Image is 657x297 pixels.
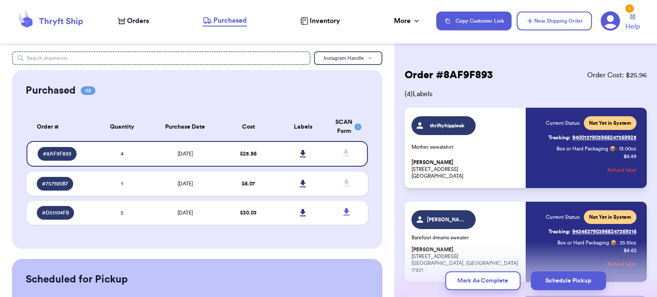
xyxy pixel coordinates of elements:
[43,150,71,157] span: # 8AF9F893
[625,4,634,13] div: 1
[335,118,358,136] div: SCAN Form
[427,216,468,223] span: [PERSON_NAME]
[178,181,193,186] span: [DATE]
[310,16,340,26] span: Inventory
[324,56,364,61] span: Instagram Handle
[546,214,580,221] span: Current Status:
[616,145,617,152] span: :
[619,145,636,152] span: 13.00 oz
[589,120,631,126] span: Not Yet in System
[149,113,221,141] th: Purchase Date
[314,51,382,65] button: Instagram Handle
[411,246,521,273] p: [STREET_ADDRESS] [GEOGRAPHIC_DATA], [GEOGRAPHIC_DATA] 17821
[411,234,521,241] p: Barefoot dreams sweater
[548,228,571,235] span: Tracking:
[42,180,68,187] span: # 757920B7
[240,210,257,215] span: $ 30.03
[121,181,123,186] span: 1
[203,15,247,26] a: Purchased
[300,16,340,26] a: Inventory
[405,89,647,99] span: ( 4 ) Labels
[121,151,124,156] span: 4
[411,144,521,150] p: Mother sweatshirt
[95,113,149,141] th: Quantity
[624,247,636,254] p: $ 6.62
[546,120,580,126] span: Current Status:
[548,134,571,141] span: Tracking:
[445,271,521,290] button: Mark As Complete
[411,247,453,253] span: [PERSON_NAME]
[531,271,606,290] button: Schedule Pickup
[589,214,631,221] span: Not Yet in System
[275,113,330,141] th: Labels
[601,11,620,31] a: 1
[26,84,76,97] h2: Purchased
[625,21,640,32] span: Help
[405,68,493,82] h2: Order # 8AF9F893
[411,159,453,166] span: [PERSON_NAME]
[427,122,468,129] span: thriftyhippieak
[81,86,95,95] span: 03
[221,113,276,141] th: Cost
[213,15,247,26] span: Purchased
[557,240,617,245] span: Box or Hard Packaging 📦
[121,210,124,215] span: 5
[178,210,193,215] span: [DATE]
[548,225,636,238] a: Tracking:9434637903968247369316
[127,16,149,26] span: Orders
[517,12,592,30] button: New Shipping Order
[240,151,257,156] span: $ 25.96
[625,14,640,32] a: Help
[624,153,636,160] p: $ 6.49
[27,113,95,141] th: Order #
[42,209,69,216] span: # D51104FB
[394,16,421,26] div: More
[607,255,636,273] button: Refund label
[548,131,636,144] a: Tracking:9400137903968247369925
[118,16,149,26] a: Orders
[556,146,616,151] span: Box or Hard Packaging 📦
[411,159,521,179] p: [STREET_ADDRESS] [GEOGRAPHIC_DATA]
[178,151,193,156] span: [DATE]
[617,239,618,246] span: :
[620,239,636,246] span: 25.10 oz
[436,12,512,30] button: Copy Customer Link
[607,161,636,179] button: Refund label
[12,51,311,65] input: Search shipments...
[587,70,647,80] span: Order Cost: $ 25.96
[242,181,255,186] span: $ 6.07
[26,273,128,286] h2: Scheduled for Pickup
